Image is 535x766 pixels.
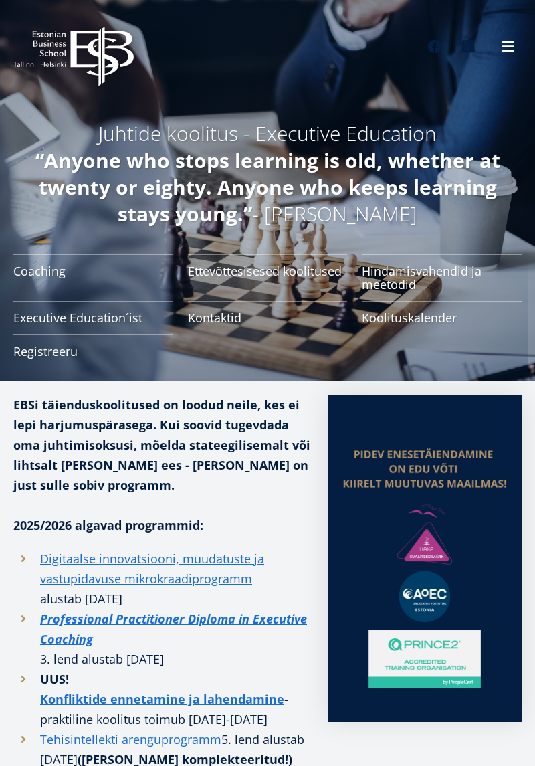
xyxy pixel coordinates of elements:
a: Coaching [13,254,173,301]
li: - praktiline koolitus toimub [DATE]-[DATE] [13,669,314,729]
h5: - [PERSON_NAME] [13,147,522,227]
a: Executive Education´ist [13,301,173,334]
a: Registreeru [13,334,173,368]
span: Registreeru [13,345,173,358]
a: Hindamisvahendid ja meetodid [362,254,522,301]
a: Professional Practitioner Diploma in Executive Coaching [40,609,314,649]
a: Linkedin [455,33,481,60]
a: Koolituskalender [362,301,522,334]
a: Tehisintellekti arenguprogramm [40,729,221,749]
a: Ettevõttesisesed koolitused [188,254,348,301]
strong: UUS! [40,671,69,687]
span: Hindamisvahendid ja meetodid [362,264,522,291]
li: 3. lend alustab [DATE] [13,609,314,669]
h5: Juhtide koolitus - Executive Education [13,120,522,147]
strong: EBSi täienduskoolitused on loodud neile, kes ei lepi harjumuspärasega. Kui soovid tugevdada oma j... [13,397,310,493]
a: Kontaktid [188,301,348,334]
a: Facebook [421,33,448,60]
span: Ettevõttesisesed koolitused [188,264,348,278]
strong: Konfliktide ennetamine ja lahendamine [40,691,284,707]
strong: 2025/2026 algavad programmid: [13,517,203,533]
span: Executive Education´ist [13,311,173,324]
a: Digitaalse innovatsiooni, muudatuste ja vastupidavuse mikrokraadiprogramm [40,549,314,589]
em: “Anyone who stops learning is old, whether at twenty or eighty. Anyone who keeps learning stays y... [35,147,500,227]
span: Coaching [13,264,173,278]
span: Koolituskalender [362,311,522,324]
span: Kontaktid [188,311,348,324]
li: alustab [DATE] [13,549,314,609]
a: Konfliktide ennetamine ja lahendamine [40,689,284,709]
